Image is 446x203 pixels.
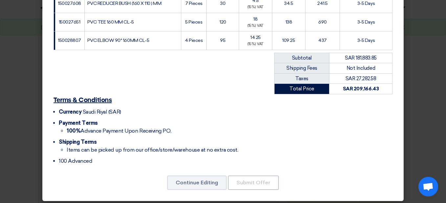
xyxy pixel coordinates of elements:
[67,128,171,134] span: Advance Payment Upon Receiving PO,
[346,76,376,82] span: SAR 27,282.58
[185,38,203,43] span: 4 Pieces
[167,175,227,190] button: Continue Editing
[357,38,375,43] span: 3-5 Days
[185,19,202,25] span: 5 Pieces
[185,1,203,6] span: 7 Pieces
[275,53,329,63] td: Subtotal
[275,73,329,84] td: Taxes
[242,23,269,29] div: (15%) VAT
[54,97,112,103] u: Terms & Conditions
[346,65,375,71] span: Not Included
[284,1,293,6] span: 34.5
[87,38,149,43] span: PVC ELBOW 90* 160MM CL-5
[357,19,375,25] span: 3-5 Days
[329,53,392,63] td: SAR 181,883.85
[59,139,97,145] span: Shipping Terms
[59,120,98,126] span: Payment Terms
[59,109,81,115] span: Currency
[83,109,121,115] span: Saudi Riyal (SAR)
[285,19,292,25] span: 138
[318,38,327,43] span: 437
[54,31,85,50] td: 150028807
[59,157,392,165] li: 100 Advanced
[67,146,392,154] li: Items can be picked up from our office/store/warehouse at no extra cost.
[242,42,269,47] div: (15%) VAT
[282,38,295,43] span: 109.25
[87,1,162,6] span: PVC REDUCER BUSH (160 X 110 ) MM
[317,1,328,6] span: 241.5
[242,5,269,10] div: (15%) VAT
[54,13,85,31] td: 150027651
[67,128,80,134] strong: 100%
[357,1,375,6] span: 3-5 Days
[87,19,134,25] span: PVC TEE 160 MM CL-5
[220,1,225,6] span: 30
[250,35,261,40] span: 14.25
[318,19,327,25] span: 690
[228,175,279,190] button: Submit Offer
[220,38,225,43] span: 95
[343,86,379,92] strong: SAR 209,166.43
[219,19,226,25] span: 120
[275,84,329,94] td: Total Price
[275,63,329,74] td: Shipping Fees
[253,16,257,22] span: 18
[418,177,438,196] div: Open chat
